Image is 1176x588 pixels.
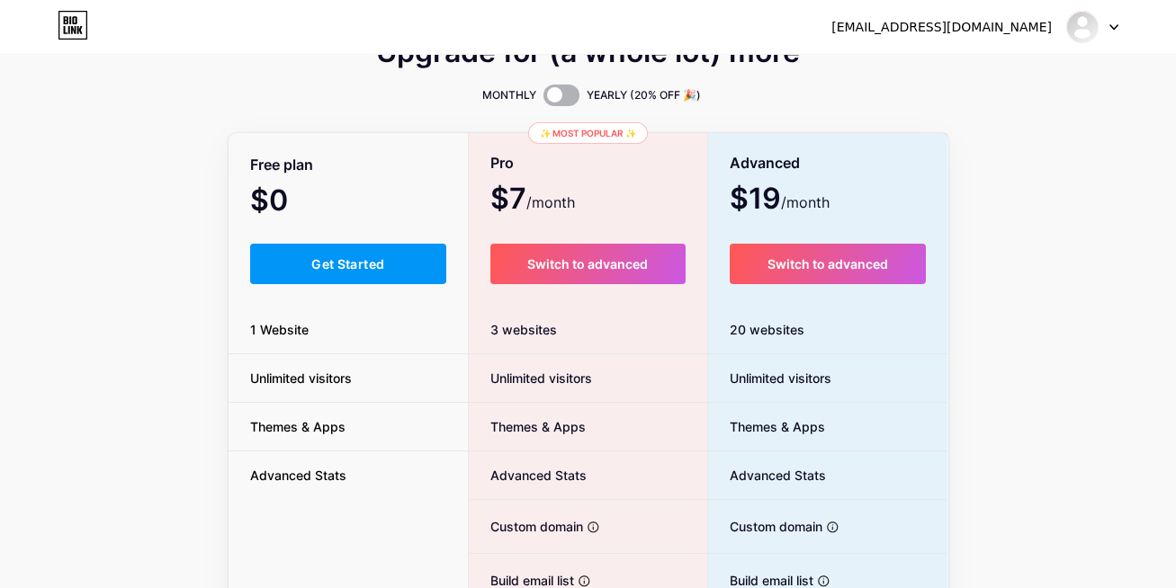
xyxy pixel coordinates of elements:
[730,244,927,284] button: Switch to advanced
[1065,10,1100,44] img: fran_oliva
[490,147,514,179] span: Pro
[708,517,822,536] span: Custom domain
[490,188,575,213] span: $7
[229,369,373,388] span: Unlimited visitors
[250,190,337,215] span: $0
[587,86,701,104] span: YEARLY (20% OFF 🎉)
[708,466,826,485] span: Advanced Stats
[469,369,592,388] span: Unlimited visitors
[469,306,707,354] div: 3 websites
[376,41,800,63] span: Upgrade for (a whole lot) more
[250,149,313,181] span: Free plan
[469,517,583,536] span: Custom domain
[730,188,830,213] span: $19
[250,244,447,284] button: Get Started
[229,417,367,436] span: Themes & Apps
[708,306,948,354] div: 20 websites
[469,417,586,436] span: Themes & Apps
[490,244,686,284] button: Switch to advanced
[730,147,800,179] span: Advanced
[781,192,830,213] span: /month
[708,417,825,436] span: Themes & Apps
[708,369,831,388] span: Unlimited visitors
[311,256,384,272] span: Get Started
[527,256,648,272] span: Switch to advanced
[831,18,1052,37] div: [EMAIL_ADDRESS][DOMAIN_NAME]
[768,256,888,272] span: Switch to advanced
[528,122,648,144] div: ✨ Most popular ✨
[229,320,330,339] span: 1 Website
[482,86,536,104] span: MONTHLY
[229,466,368,485] span: Advanced Stats
[526,192,575,213] span: /month
[469,466,587,485] span: Advanced Stats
